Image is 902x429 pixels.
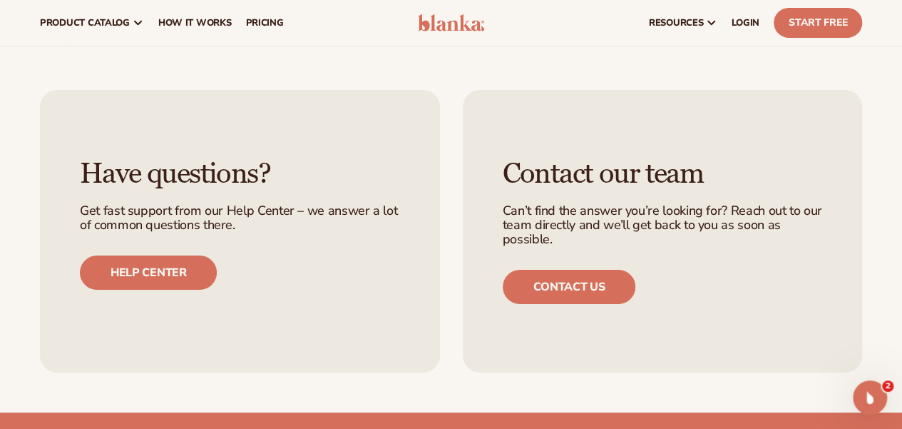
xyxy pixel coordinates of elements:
span: 2 [882,380,893,392]
iframe: Intercom live chat [853,380,887,415]
img: logo [418,14,485,31]
a: Contact us [503,270,636,304]
span: product catalog [40,17,130,29]
span: LOGIN [732,17,759,29]
span: pricing [245,17,283,29]
span: resources [649,17,703,29]
a: Start Free [774,8,862,38]
span: How It Works [158,17,232,29]
p: Can’t find the answer you’re looking for? Reach out to our team directly and we’ll get back to yo... [503,204,823,246]
h3: Contact our team [503,158,823,190]
a: Help center [80,256,217,290]
h3: Have questions? [80,158,400,190]
p: Get fast support from our Help Center – we answer a lot of common questions there. [80,204,400,233]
